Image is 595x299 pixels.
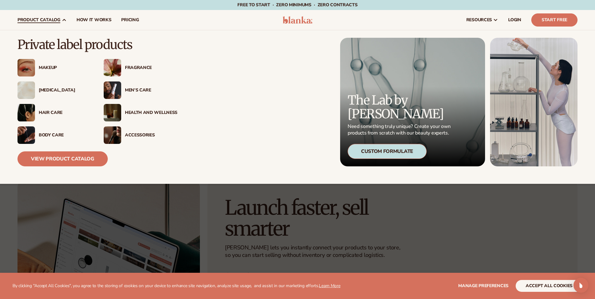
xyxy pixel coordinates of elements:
[17,151,108,166] a: View Product Catalog
[104,59,121,76] img: Pink blooming flower.
[531,13,578,27] a: Start Free
[104,81,177,99] a: Male holding moisturizer bottle. Men’s Care
[104,81,121,99] img: Male holding moisturizer bottle.
[125,133,177,138] div: Accessories
[17,126,35,144] img: Male hand applying moisturizer.
[17,126,91,144] a: Male hand applying moisturizer. Body Care
[104,104,121,121] img: Candles and incense on table.
[39,133,91,138] div: Body Care
[17,59,35,76] img: Female with glitter eye makeup.
[12,283,340,289] p: By clicking "Accept All Cookies", you agree to the storing of cookies on your device to enhance s...
[17,81,91,99] a: Cream moisturizer swatch. [MEDICAL_DATA]
[17,104,35,121] img: Female hair pulled back with clips.
[283,16,312,24] img: logo
[12,10,72,30] a: product catalog
[503,10,526,30] a: LOGIN
[348,93,453,121] p: The Lab by [PERSON_NAME]
[466,17,492,22] span: resources
[125,65,177,71] div: Fragrance
[125,110,177,115] div: Health And Wellness
[125,88,177,93] div: Men’s Care
[39,65,91,71] div: Makeup
[458,280,508,292] button: Manage preferences
[340,38,485,166] a: Microscopic product formula. The Lab by [PERSON_NAME] Need something truly unique? Create your ow...
[461,10,503,30] a: resources
[17,17,60,22] span: product catalog
[17,59,91,76] a: Female with glitter eye makeup. Makeup
[104,59,177,76] a: Pink blooming flower. Fragrance
[348,144,427,159] div: Custom Formulate
[72,10,117,30] a: How It Works
[39,88,91,93] div: [MEDICAL_DATA]
[516,280,583,292] button: accept all cookies
[508,17,521,22] span: LOGIN
[490,38,578,166] img: Female in lab with equipment.
[17,104,91,121] a: Female hair pulled back with clips. Hair Care
[104,126,121,144] img: Female with makeup brush.
[348,123,453,136] p: Need something truly unique? Create your own products from scratch with our beauty experts.
[573,278,588,293] div: Open Intercom Messenger
[237,2,357,8] span: Free to start · ZERO minimums · ZERO contracts
[17,38,177,51] p: Private label products
[77,17,112,22] span: How It Works
[17,81,35,99] img: Cream moisturizer swatch.
[104,104,177,121] a: Candles and incense on table. Health And Wellness
[121,17,139,22] span: pricing
[319,283,340,289] a: Learn More
[116,10,144,30] a: pricing
[458,283,508,289] span: Manage preferences
[39,110,91,115] div: Hair Care
[104,126,177,144] a: Female with makeup brush. Accessories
